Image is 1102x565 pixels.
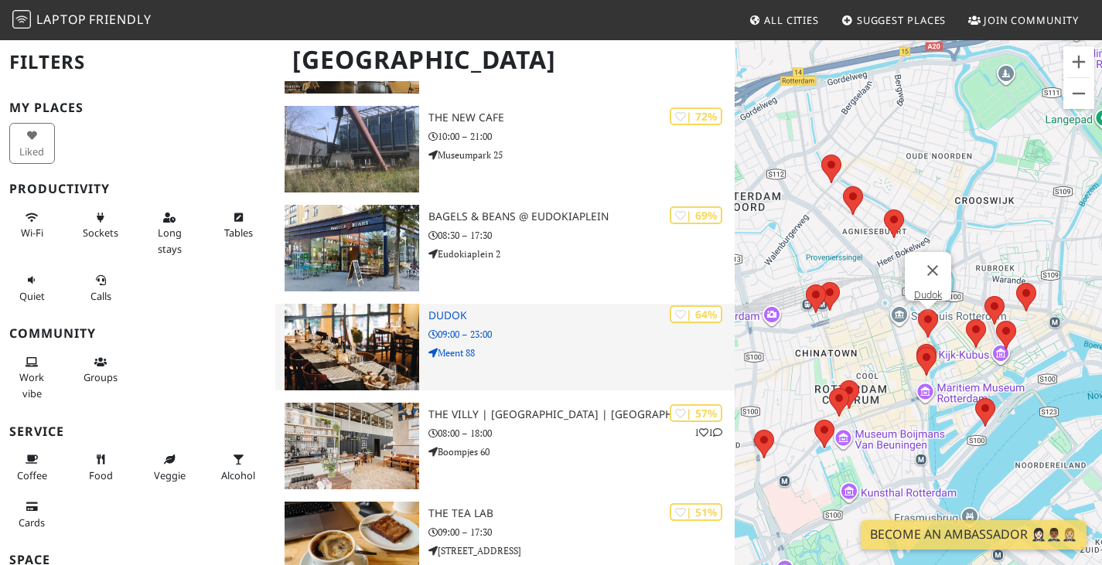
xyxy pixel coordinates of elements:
[742,6,825,34] a: All Cities
[78,447,124,488] button: Food
[275,106,735,192] a: The New Cafe | 72% The New Cafe 10:00 – 21:00 Museumpark 25
[428,111,735,124] h3: The New Cafe
[285,205,419,291] img: Bagels & Beans @ Eudokiaplein
[428,247,735,261] p: Eudokiaplein 2
[221,468,255,482] span: Alcohol
[9,424,266,439] h3: Service
[670,107,722,125] div: | 72%
[428,408,735,421] h3: The Villy | [GEOGRAPHIC_DATA] | [GEOGRAPHIC_DATA]
[9,447,55,488] button: Coffee
[9,494,55,535] button: Cards
[147,205,193,261] button: Long stays
[9,205,55,246] button: Wi-Fi
[428,210,735,223] h3: Bagels & Beans @ Eudokiaplein
[428,309,735,322] h3: Dudok
[694,425,722,440] p: 1 1
[224,226,253,240] span: Work-friendly tables
[670,503,722,521] div: | 51%
[275,403,735,489] a: The Villy | Rotterdam | Terraced Tower | 57% 11 The Villy | [GEOGRAPHIC_DATA] | [GEOGRAPHIC_DATA]...
[84,370,118,384] span: Group tables
[280,39,732,81] h1: [GEOGRAPHIC_DATA]
[83,226,118,240] span: Power sockets
[147,447,193,488] button: Veggie
[275,304,735,390] a: Dudok | 64% Dudok 09:00 – 23:00 Meent 88
[764,13,819,27] span: All Cities
[36,11,87,28] span: Laptop
[89,11,151,28] span: Friendly
[962,6,1085,34] a: Join Community
[914,289,942,301] a: Dudok
[285,106,419,192] img: The New Cafe
[670,206,722,224] div: | 69%
[285,304,419,390] img: Dudok
[78,267,124,308] button: Calls
[9,39,266,86] h2: Filters
[216,447,261,488] button: Alcohol
[275,205,735,291] a: Bagels & Beans @ Eudokiaplein | 69% Bagels & Beans @ Eudokiaplein 08:30 – 17:30 Eudokiaplein 2
[428,345,735,360] p: Meent 88
[154,468,186,482] span: Veggie
[835,6,953,34] a: Suggest Places
[1063,46,1094,77] button: Powiększ
[861,520,1087,550] a: Become an Ambassador 🤵🏻‍♀️🤵🏾‍♂️🤵🏼‍♀️
[9,349,55,406] button: Work vibe
[9,182,266,196] h3: Productivity
[19,516,45,529] span: Credit cards
[9,326,266,341] h3: Community
[914,252,951,289] button: Zamknij
[9,100,266,115] h3: My Places
[428,543,735,558] p: [STREET_ADDRESS]
[158,226,182,255] span: Long stays
[984,13,1079,27] span: Join Community
[12,10,31,29] img: LaptopFriendly
[89,468,113,482] span: Food
[19,289,45,303] span: Quiet
[285,403,419,489] img: The Villy | Rotterdam | Terraced Tower
[216,205,261,246] button: Tables
[670,305,722,323] div: | 64%
[9,267,55,308] button: Quiet
[428,426,735,441] p: 08:00 – 18:00
[12,7,152,34] a: LaptopFriendly LaptopFriendly
[90,289,111,303] span: Video/audio calls
[670,404,722,422] div: | 57%
[428,327,735,342] p: 09:00 – 23:00
[21,226,43,240] span: Stable Wi-Fi
[1063,78,1094,109] button: Pomniejsz
[19,370,44,400] span: People working
[78,349,124,390] button: Groups
[78,205,124,246] button: Sockets
[17,468,47,482] span: Coffee
[428,444,735,459] p: Boompjes 60
[428,228,735,243] p: 08:30 – 17:30
[428,507,735,520] h3: The Tea Lab
[428,129,735,144] p: 10:00 – 21:00
[857,13,947,27] span: Suggest Places
[428,148,735,162] p: Museumpark 25
[428,525,735,539] p: 09:00 – 17:30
